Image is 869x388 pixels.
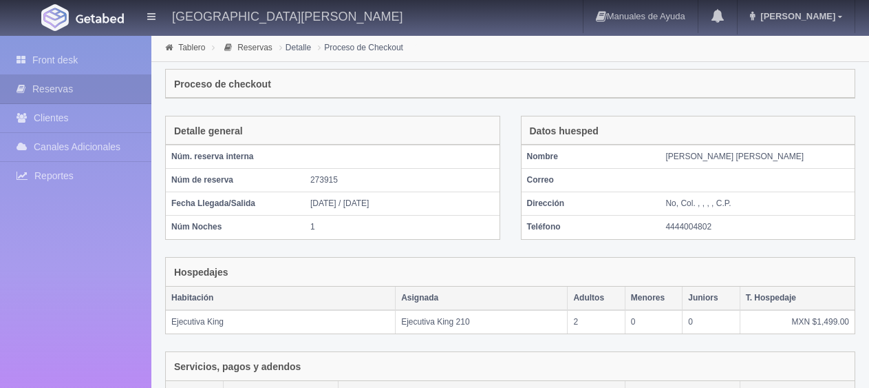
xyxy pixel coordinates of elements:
[660,145,855,169] td: [PERSON_NAME] [PERSON_NAME]
[76,13,124,23] img: Getabed
[276,41,314,54] li: Detalle
[568,310,625,334] td: 2
[740,310,855,334] td: MXN $1,499.00
[522,216,661,239] th: Teléfono
[625,310,682,334] td: 0
[166,216,305,239] th: Núm Noches
[530,126,599,136] h4: Datos huesped
[625,287,682,310] th: Menores
[305,192,500,216] td: [DATE] / [DATE]
[305,169,500,192] td: 273915
[522,169,661,192] th: Correo
[166,192,305,216] th: Fecha Llegada/Salida
[237,43,272,52] a: Reservas
[166,169,305,192] th: Núm de reserva
[174,267,228,278] h4: Hospedajes
[305,216,500,239] td: 1
[568,287,625,310] th: Adultos
[41,4,69,31] img: Getabed
[740,287,855,310] th: T. Hospedaje
[174,126,243,136] h4: Detalle general
[166,145,305,169] th: Núm. reserva interna
[178,43,205,52] a: Tablero
[522,192,661,216] th: Dirección
[174,362,301,372] h4: Servicios, pagos y adendos
[172,7,403,24] h4: [GEOGRAPHIC_DATA][PERSON_NAME]
[166,310,396,334] td: Ejecutiva King
[396,310,568,334] td: Ejecutiva King 210
[174,79,271,90] h4: Proceso de checkout
[683,310,740,334] td: 0
[522,145,661,169] th: Nombre
[683,287,740,310] th: Juniors
[660,192,855,216] td: No, Col. , , , , C.P.
[757,11,835,21] span: [PERSON_NAME]
[396,287,568,310] th: Asignada
[660,216,855,239] td: 4444004802
[166,287,396,310] th: Habitación
[314,41,407,54] li: Proceso de Checkout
